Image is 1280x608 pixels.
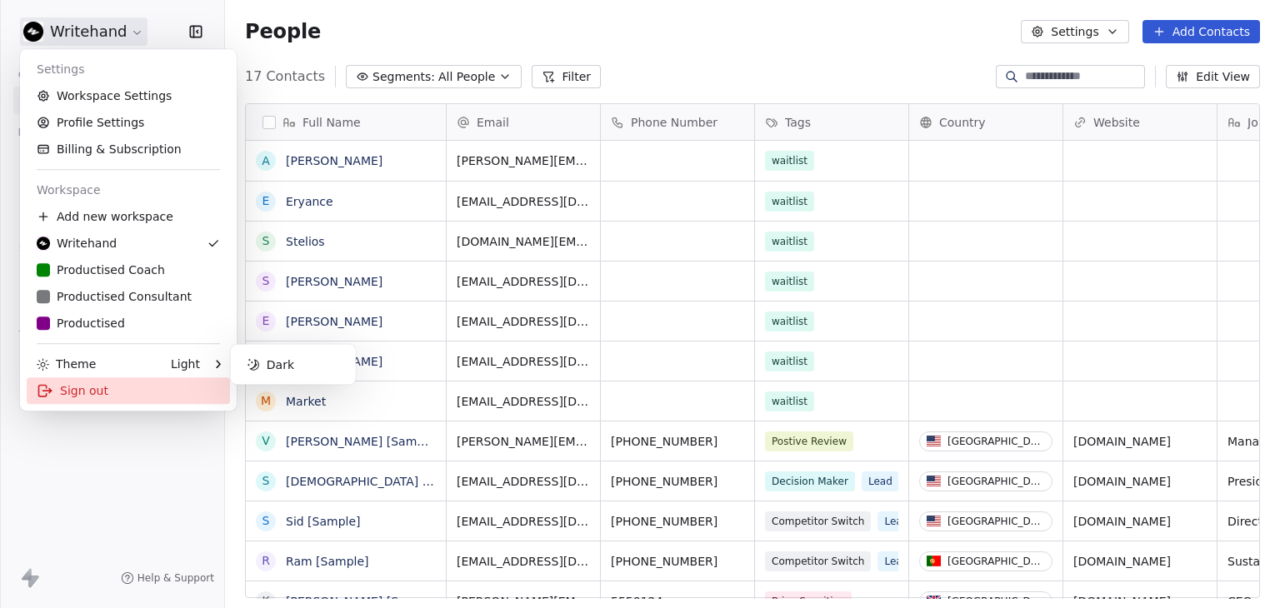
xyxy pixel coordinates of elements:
a: Profile Settings [27,109,230,136]
img: logo%20only%20-%20400%20x%20400.jpg [37,237,50,250]
div: Productised Consultant [37,288,192,305]
div: Theme [37,356,96,372]
div: Productised [37,315,125,331]
div: Settings [27,56,230,82]
a: Workspace Settings [27,82,230,109]
div: Add new workspace [27,203,230,230]
div: Dark [237,351,349,378]
div: Sign out [27,377,230,404]
div: Light [171,356,200,372]
div: Productised Coach [37,262,165,278]
div: Writehand [37,235,117,252]
div: Workspace [27,177,230,203]
a: Billing & Subscription [27,136,230,162]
